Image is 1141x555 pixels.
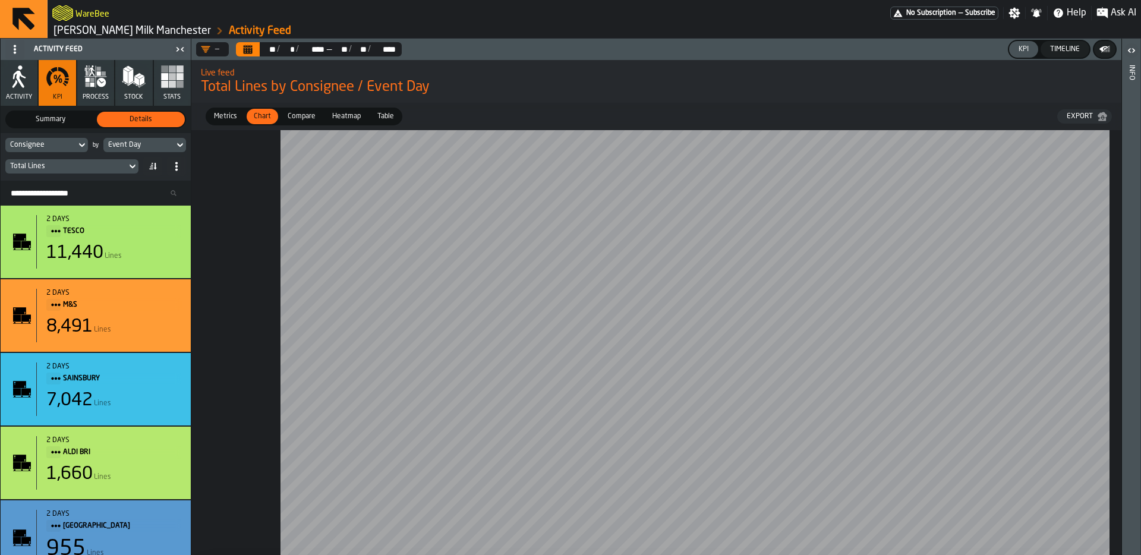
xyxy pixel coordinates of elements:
div: Activity Feed [3,40,172,59]
div: stat- [1,206,191,278]
h2: Sub Title [75,7,109,19]
div: Title [46,289,181,311]
div: Title [46,215,181,238]
div: Title [46,436,181,459]
a: link-to-/wh/i/b09612b5-e9f1-4a3a-b0a4-784729d61419/pricing/ [890,7,998,20]
nav: Breadcrumb [52,24,594,38]
span: Subscribe [965,9,995,17]
span: No Subscription [906,9,956,17]
span: Total Lines by Consignee / Event Day [201,78,1112,97]
div: KPI [1014,45,1033,53]
div: DropdownMenuValue-eventsCount [10,162,122,171]
span: TESCO [63,225,172,238]
a: link-to-/wh/i/b09612b5-e9f1-4a3a-b0a4-784729d61419/simulations [53,24,211,37]
span: — [959,9,963,17]
div: Start: 10/8/2025, 12:00:07 AM - End: 10/10/2025, 9:25:33 AM [46,215,181,223]
span: Table [373,111,399,122]
div: 11,440 [46,242,103,264]
div: Menu Subscription [890,7,998,20]
div: thumb [325,109,368,124]
div: / [277,45,280,54]
div: Select date range [371,45,397,54]
div: Start: 10/8/2025, 12:04:39 AM - End: 10/10/2025, 2:16:49 AM [46,436,181,444]
div: by [93,142,99,149]
label: button-switch-multi-Chart [245,108,279,125]
div: DropdownMenuValue-consignee [10,141,71,149]
div: Select date range [261,45,277,54]
label: button-switch-multi-Details [96,111,186,128]
div: Select date range [280,45,296,54]
label: button-toggle-Help [1048,6,1091,20]
div: 2 days [46,436,181,444]
label: button-switch-multi-Compare [279,108,324,125]
div: thumb [370,109,401,124]
span: Lines [105,252,122,260]
span: Lines [94,473,111,481]
div: 1,660 [46,463,93,485]
span: Ask AI [1111,6,1136,20]
label: button-switch-multi-Heatmap [324,108,369,125]
div: DropdownMenuValue-consignee [5,138,88,152]
button: button-KPI [1009,41,1038,58]
label: button-toggle-Close me [172,42,188,56]
span: M&S [63,298,172,311]
span: Compare [283,111,320,122]
a: link-to-/wh/i/b09612b5-e9f1-4a3a-b0a4-784729d61419/feed/0549eee4-c428-441c-8388-bb36cec72d2b [229,24,291,37]
span: ALDI BRI [63,446,172,459]
span: Metrics [209,111,242,122]
div: thumb [7,112,94,127]
a: logo-header [52,2,73,24]
span: Summary [9,114,92,125]
button: button- [1094,41,1115,58]
div: DropdownMenuValue-eventDay [108,141,169,149]
div: DropdownMenuValue-eventDay [103,138,186,152]
button: button-Timeline [1041,41,1089,58]
div: Start: 10/8/2025, 12:15:45 AM - End: 10/10/2025, 9:25:46 AM [46,362,181,371]
div: 2 days [46,215,181,223]
button: Select date range [236,42,260,56]
label: button-switch-multi-Table [369,108,402,125]
h2: Sub Title [201,66,1112,78]
div: Export [1062,112,1098,121]
label: button-toggle-Notifications [1026,7,1047,19]
div: thumb [97,112,185,127]
label: button-toggle-Settings [1004,7,1025,19]
span: Help [1067,6,1086,20]
div: Select date range [299,45,325,54]
div: Start: 10/8/2025, 4:34:19 AM - End: 10/10/2025, 9:25:45 AM [46,289,181,297]
div: Title [46,510,181,532]
div: DropdownMenuValue- [196,42,229,56]
div: / [368,45,371,54]
div: stat- [1,427,191,499]
div: 2 days [46,510,181,518]
span: Lines [94,399,111,408]
div: Select date range [236,42,402,56]
div: thumb [247,109,278,124]
div: thumb [207,109,244,124]
div: 7,042 [46,390,93,411]
div: DropdownMenuValue-eventsCount [5,159,138,174]
div: 8,491 [46,316,93,338]
div: Select date range [352,45,368,54]
span: process [83,93,109,101]
button: button-Export [1057,109,1112,124]
span: Chart [249,111,276,122]
div: thumb [280,109,323,124]
div: Title [46,362,181,385]
div: Timeline [1045,45,1085,53]
div: title-Total Lines by Consignee / Event Day [191,60,1121,103]
label: button-toggle-Open [1123,41,1140,62]
span: Details [99,114,182,125]
div: stat- [1,353,191,425]
label: button-toggle-Ask AI [1092,6,1141,20]
span: KPI [53,93,62,101]
div: stat- [1,279,191,352]
div: DropdownMenuValue- [201,45,219,54]
div: / [296,45,299,54]
span: SAINSBURY [63,372,172,385]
